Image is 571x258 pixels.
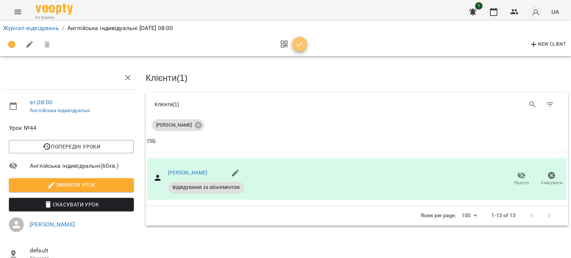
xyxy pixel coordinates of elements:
button: Прогул [506,169,536,189]
img: Voopty Logo [36,4,73,14]
button: Скасувати [536,169,567,189]
button: Скасувати Урок [9,198,134,211]
span: Прогул [514,180,529,186]
button: Menu [9,3,27,21]
button: Попередні уроки [9,140,134,153]
span: default [30,246,134,255]
div: Клієнти ( 1 ) [155,101,351,108]
p: 1-13 of 13 [491,212,515,219]
span: [PERSON_NAME] [152,122,196,128]
span: 1 [475,2,483,10]
h3: Клієнти ( 1 ) [146,73,568,83]
a: [PERSON_NAME] [168,170,208,176]
li: / [62,24,64,33]
a: Англійська індивідуальні [30,107,90,113]
span: Урок №44 [9,124,134,133]
span: New Client [529,40,566,49]
a: [PERSON_NAME] [30,221,75,228]
div: Sort [147,137,156,146]
span: Скасувати Урок [15,200,128,209]
span: Відвідування за абонементом [168,184,244,191]
span: Англійська індивідуальні ( 60 хв. ) [30,161,134,170]
span: For Business [36,15,73,20]
span: Скасувати [541,180,562,186]
a: Журнал відвідувань [3,25,59,32]
span: UA [551,8,559,16]
img: avatar_s.png [530,7,541,17]
div: Table Toolbar [146,92,568,116]
button: New Client [528,39,568,50]
nav: breadcrumb [3,24,568,33]
span: Змінити урок [15,180,128,189]
p: Англійська індивідуальні [DATE] 08:00 [67,24,173,33]
div: ПІБ [147,137,156,146]
div: [PERSON_NAME] [152,119,204,131]
button: UA [548,5,562,19]
button: Фільтр [541,96,559,114]
button: Змінити урок [9,178,134,192]
p: Rows per page: [421,212,456,219]
span: ПІБ [147,137,567,146]
a: вт , 08:00 [30,99,52,106]
span: Попередні уроки [15,142,128,151]
div: 100 [459,210,480,221]
button: Search [524,96,542,114]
